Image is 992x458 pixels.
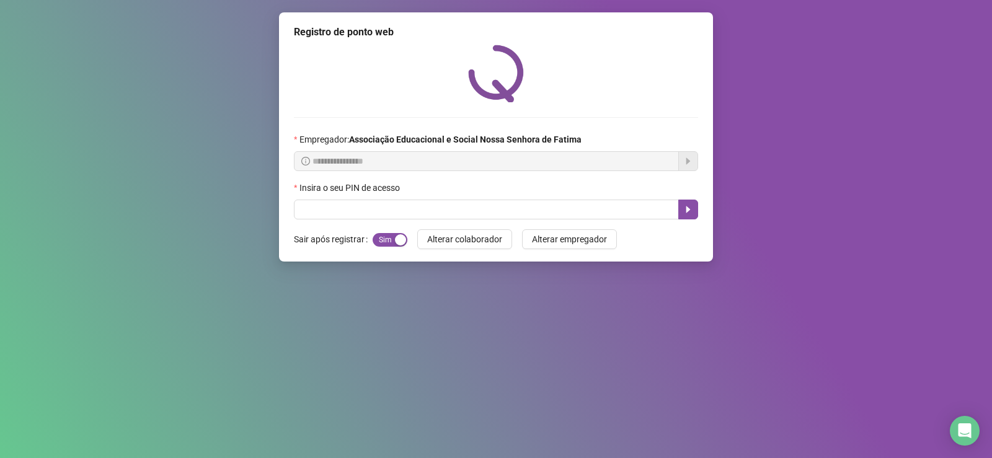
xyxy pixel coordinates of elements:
[349,134,582,144] strong: Associação Educacional e Social Nossa Senhora de Fatima
[294,181,408,195] label: Insira o seu PIN de acesso
[683,205,693,214] span: caret-right
[950,416,980,446] div: Open Intercom Messenger
[417,229,512,249] button: Alterar colaborador
[299,133,582,146] span: Empregador :
[532,232,607,246] span: Alterar empregador
[301,157,310,165] span: info-circle
[427,232,502,246] span: Alterar colaborador
[522,229,617,249] button: Alterar empregador
[468,45,524,102] img: QRPoint
[294,229,373,249] label: Sair após registrar
[294,25,698,40] div: Registro de ponto web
